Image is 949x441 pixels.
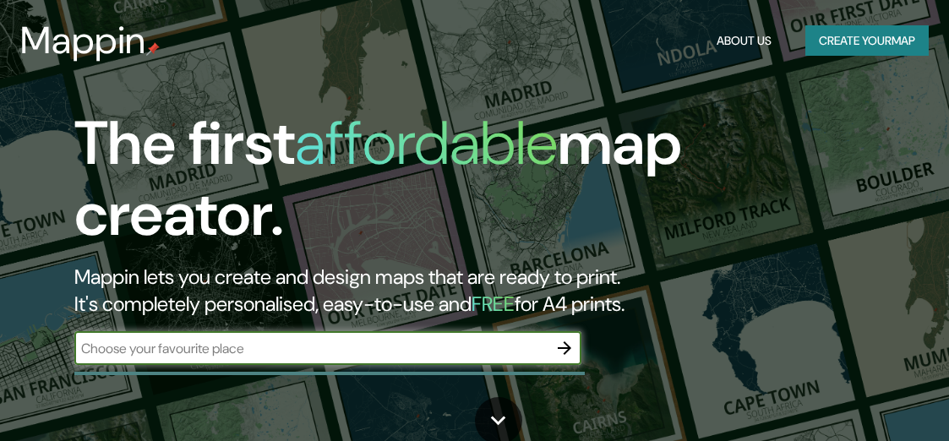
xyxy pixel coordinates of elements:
[20,19,146,63] h3: Mappin
[295,104,558,182] h1: affordable
[472,291,515,317] h5: FREE
[146,42,160,56] img: mappin-pin
[74,108,833,264] h1: The first map creator.
[805,25,929,57] button: Create yourmap
[74,339,548,358] input: Choose your favourite place
[710,25,778,57] button: About Us
[74,264,833,318] h2: Mappin lets you create and design maps that are ready to print. It's completely personalised, eas...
